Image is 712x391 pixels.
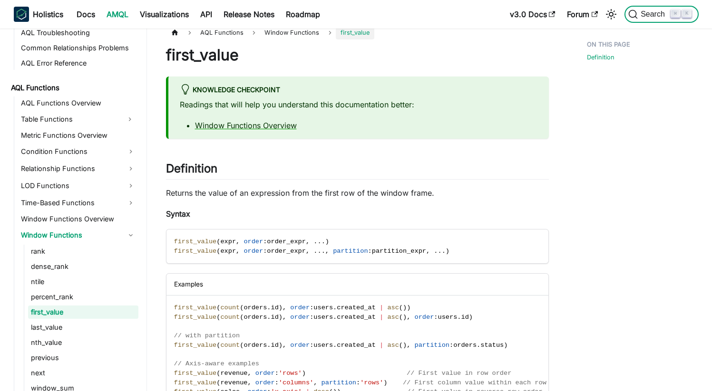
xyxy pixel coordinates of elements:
span: orders [244,342,267,349]
span: ( [240,304,244,311]
span: ) [383,379,387,386]
span: first_value [336,26,374,39]
div: Knowledge Checkpoint [180,84,537,96]
span: , [306,238,310,245]
span: id [271,304,279,311]
span: . [317,238,321,245]
span: first_value [174,314,217,321]
span: , [283,304,286,311]
span: | [380,314,383,321]
a: Release Notes [218,7,280,22]
span: , [313,379,317,386]
span: : [368,248,372,255]
span: : [356,379,360,386]
span: : [263,238,267,245]
span: orders [453,342,477,349]
span: expr [220,238,236,245]
span: created_at [337,304,376,311]
a: AMQL [101,7,134,22]
span: order_expr [267,238,306,245]
span: , [407,314,410,321]
span: // with partition [174,332,240,339]
span: . [333,314,337,321]
span: . [317,248,321,255]
span: order [255,379,275,386]
span: . [333,342,337,349]
span: count [220,314,240,321]
span: ) [407,304,410,311]
span: first_value [174,238,217,245]
span: ( [399,314,403,321]
a: Definition [587,53,614,62]
button: Search (Command+K) [624,6,698,23]
span: order_expr [267,248,306,255]
a: AQL Troubleshooting [18,26,138,39]
a: previous [28,351,138,364]
span: order [255,370,275,377]
span: ) [403,314,407,321]
span: partition [415,342,449,349]
a: API [195,7,218,22]
span: id [271,342,279,349]
span: ) [279,304,283,311]
span: 'rows' [360,379,383,386]
span: ) [279,314,283,321]
a: Common Relationships Problems [18,41,138,55]
a: Window Functions [18,228,138,243]
span: partition [322,379,356,386]
a: Window Functions Overview [195,121,297,130]
span: partition_expr [372,248,426,255]
a: next [28,366,138,380]
span: ) [504,342,507,349]
b: Holistics [33,9,63,20]
span: . [442,248,446,255]
span: // Axis-aware examples [174,360,259,367]
a: nth_value [28,336,138,349]
a: ntile [28,275,138,288]
span: ( [216,314,220,321]
span: count [220,304,240,311]
span: users [313,342,333,349]
span: order [244,238,263,245]
a: AQL Functions Overview [18,96,138,110]
span: : [275,370,279,377]
nav: Breadcrumbs [166,26,549,39]
a: dense_rank [28,260,138,273]
h1: first_value [166,46,549,65]
span: , [236,238,240,245]
span: ( [399,304,403,311]
span: users [438,314,458,321]
span: : [310,314,313,321]
kbd: K [682,10,692,18]
strong: Syntax [166,209,190,219]
span: expr [220,248,236,255]
h2: Definition [166,162,549,180]
span: asc [387,304,399,311]
span: | [380,304,383,311]
span: order [415,314,434,321]
span: asc [387,342,399,349]
a: Relationship Functions [18,161,138,176]
span: order [290,304,310,311]
span: ) [446,248,449,255]
span: . [313,248,317,255]
a: LOD Functions [18,178,138,193]
span: revenue [220,370,247,377]
span: ( [216,304,220,311]
span: 'rows' [279,370,302,377]
a: Home page [166,26,184,39]
span: . [434,248,438,255]
a: Condition Functions [18,144,138,159]
span: ( [216,248,220,255]
span: ( [240,314,244,321]
span: id [461,314,468,321]
div: Examples [166,274,548,295]
span: revenue [220,379,247,386]
span: . [267,342,271,349]
span: ( [216,238,220,245]
span: , [325,248,329,255]
span: status [480,342,504,349]
p: Returns the value of an expression from the first row of the window frame. [166,187,549,199]
span: count [220,342,240,349]
span: // First column value within each row [403,379,546,386]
